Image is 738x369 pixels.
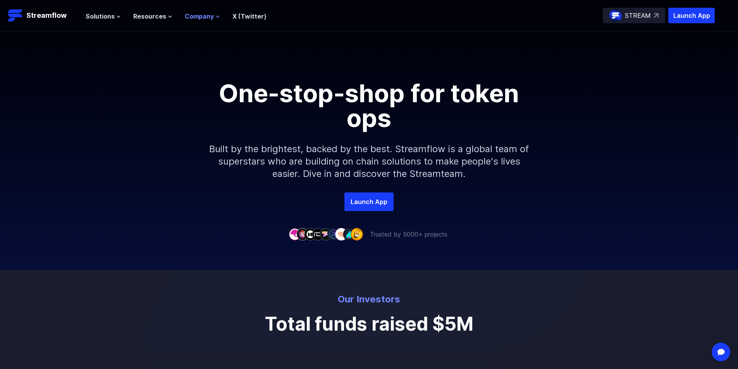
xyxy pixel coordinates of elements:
[668,8,715,23] button: Launch App
[320,228,332,240] img: company-5
[304,228,317,240] img: company-3
[335,228,347,240] img: company-7
[195,81,544,130] h1: One-stop-shop for token ops
[289,228,301,240] img: company-1
[8,8,78,23] a: Streamflow
[185,12,220,21] button: Company
[654,13,659,18] img: top-right-arrow.svg
[133,12,166,21] span: Resources
[343,228,355,240] img: company-8
[603,8,665,23] a: STREAM
[312,228,324,240] img: company-4
[370,230,447,239] p: Trusted by 5000+ projects
[185,12,214,21] span: Company
[327,228,340,240] img: company-6
[203,130,536,192] p: Built by the brightest, backed by the best. Streamflow is a global team of superstars who are bui...
[232,12,267,20] a: X (Twitter)
[344,192,394,211] a: Launch App
[8,8,23,23] img: Streamflow Logo
[625,11,651,20] p: STREAM
[609,9,622,22] img: streamflow-logo-circle.png
[26,10,67,21] p: Streamflow
[86,12,115,21] span: Solutions
[351,228,363,240] img: company-9
[296,228,309,240] img: company-2
[86,12,121,21] button: Solutions
[712,343,730,361] div: Open Intercom Messenger
[133,12,172,21] button: Resources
